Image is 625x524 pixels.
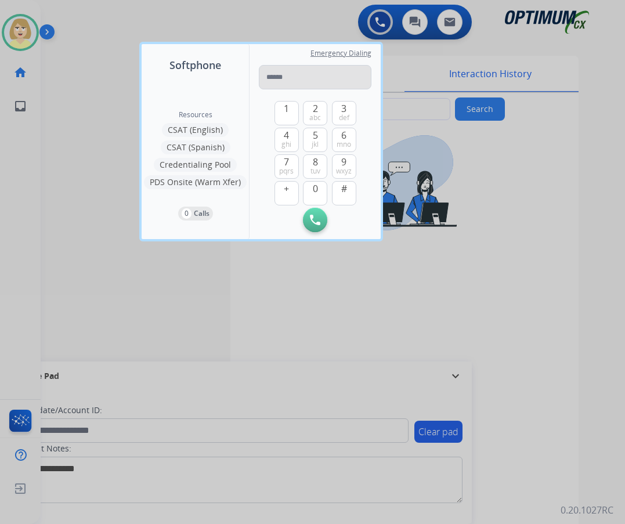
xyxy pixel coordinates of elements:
button: CSAT (Spanish) [161,140,230,154]
span: ghi [281,140,291,149]
span: wxyz [336,167,352,176]
span: 6 [341,128,346,142]
span: def [339,113,349,122]
p: 0.20.1027RC [561,503,613,517]
button: CSAT (English) [162,123,229,137]
span: 7 [284,155,289,169]
span: 9 [341,155,346,169]
span: 4 [284,128,289,142]
span: 3 [341,102,346,115]
button: 9wxyz [332,154,356,179]
button: 2abc [303,101,327,125]
span: Emergency Dialing [310,49,371,58]
span: 2 [313,102,318,115]
button: 7pqrs [274,154,299,179]
p: Calls [194,208,209,219]
button: 4ghi [274,128,299,152]
button: Credentialing Pool [154,158,237,172]
button: 8tuv [303,154,327,179]
button: PDS Onsite (Warm Xfer) [144,175,247,189]
span: abc [309,113,321,122]
span: tuv [310,167,320,176]
button: 5jkl [303,128,327,152]
span: 5 [313,128,318,142]
p: 0 [182,208,192,219]
span: Softphone [169,57,221,73]
button: 1 [274,101,299,125]
button: 3def [332,101,356,125]
span: pqrs [279,167,294,176]
button: 0 [303,181,327,205]
span: mno [337,140,351,149]
button: # [332,181,356,205]
span: 1 [284,102,289,115]
span: Resources [179,110,212,120]
button: 6mno [332,128,356,152]
button: + [274,181,299,205]
span: 0 [313,182,318,196]
span: + [284,182,289,196]
img: call-button [310,215,320,225]
span: # [341,182,347,196]
span: 8 [313,155,318,169]
button: 0Calls [178,207,213,221]
span: jkl [312,140,319,149]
